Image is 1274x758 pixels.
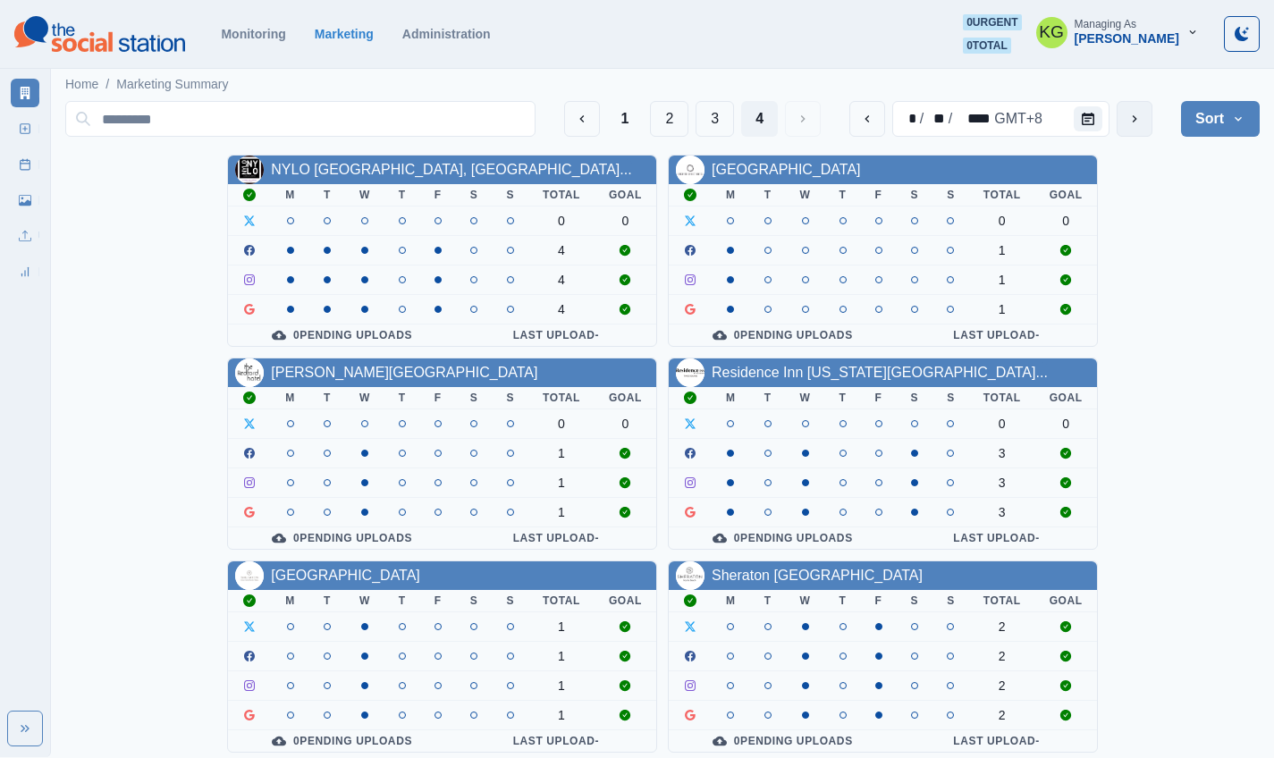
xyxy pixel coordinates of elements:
[11,150,39,179] a: Post Schedule
[1035,184,1097,206] th: Goal
[309,387,345,409] th: T
[609,214,642,228] div: 0
[271,184,309,206] th: M
[676,561,704,590] img: 137467926284276
[65,75,98,94] a: Home
[861,184,897,206] th: F
[969,387,1035,409] th: Total
[543,708,580,722] div: 1
[595,387,656,409] th: Goal
[470,734,642,748] div: Last Upload -
[712,590,750,612] th: M
[543,446,580,460] div: 1
[345,184,384,206] th: W
[983,417,1021,431] div: 0
[543,273,580,287] div: 4
[543,302,580,316] div: 4
[825,590,861,612] th: T
[470,531,642,545] div: Last Upload -
[650,101,688,137] button: Page 2
[786,387,825,409] th: W
[595,590,656,612] th: Goal
[750,590,786,612] th: T
[456,590,493,612] th: S
[384,184,420,206] th: T
[235,358,264,387] img: 950823415004318
[528,184,595,206] th: Total
[861,590,897,612] th: F
[897,387,933,409] th: S
[861,387,897,409] th: F
[384,387,420,409] th: T
[712,365,1048,380] a: Residence Inn [US_STATE][GEOGRAPHIC_DATA]...
[456,184,493,206] th: S
[983,302,1021,316] div: 1
[14,16,185,52] img: logoTextSVG.62801f218bc96a9b266caa72a09eb111.svg
[1224,16,1260,52] button: Toggle Mode
[543,476,580,490] div: 1
[932,387,969,409] th: S
[849,101,885,137] button: previous
[918,108,925,130] div: /
[983,505,1021,519] div: 3
[543,417,580,431] div: 0
[983,649,1021,663] div: 2
[825,387,861,409] th: T
[1181,101,1260,137] button: Sort
[11,79,39,107] a: Marketing Summary
[105,75,109,94] span: /
[683,734,882,748] div: 0 Pending Uploads
[969,184,1035,206] th: Total
[543,649,580,663] div: 1
[543,243,580,257] div: 4
[242,328,442,342] div: 0 Pending Uploads
[750,184,786,206] th: T
[676,156,704,184] img: 880333195357490
[1075,18,1136,30] div: Managing As
[983,476,1021,490] div: 3
[420,590,456,612] th: F
[543,214,580,228] div: 0
[11,186,39,215] a: Media Library
[1039,11,1064,54] div: Katrina Gallardo
[1050,214,1083,228] div: 0
[528,590,595,612] th: Total
[7,711,43,746] button: Expand
[954,108,992,130] div: year
[345,387,384,409] th: W
[676,358,704,387] img: 1506159289604456
[492,387,528,409] th: S
[741,101,778,137] button: Page 4
[712,387,750,409] th: M
[1075,31,1179,46] div: [PERSON_NAME]
[543,505,580,519] div: 1
[983,446,1021,460] div: 3
[271,387,309,409] th: M
[116,75,228,94] a: Marketing Summary
[786,184,825,206] th: W
[897,590,933,612] th: S
[420,387,456,409] th: F
[785,101,821,137] button: Next Media
[235,156,264,184] img: 200595453178
[983,273,1021,287] div: 1
[309,590,345,612] th: T
[712,184,750,206] th: M
[983,243,1021,257] div: 1
[969,590,1035,612] th: Total
[65,75,229,94] nav: breadcrumb
[932,590,969,612] th: S
[911,734,1083,748] div: Last Upload -
[271,568,420,583] a: [GEOGRAPHIC_DATA]
[309,184,345,206] th: T
[492,184,528,206] th: S
[420,184,456,206] th: F
[911,531,1083,545] div: Last Upload -
[712,162,861,177] a: [GEOGRAPHIC_DATA]
[683,328,882,342] div: 0 Pending Uploads
[315,27,374,41] a: Marketing
[963,14,1021,30] span: 0 urgent
[384,590,420,612] th: T
[456,387,493,409] th: S
[947,108,954,130] div: /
